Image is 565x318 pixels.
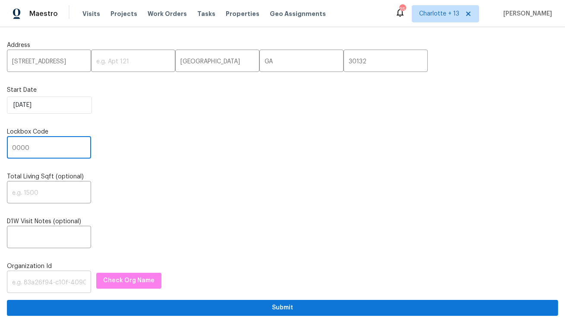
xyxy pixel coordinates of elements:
[148,9,187,18] span: Work Orders
[226,9,259,18] span: Properties
[500,9,552,18] span: [PERSON_NAME]
[419,9,459,18] span: Charlotte + 13
[7,52,91,72] input: e.g. 123 Main St
[7,128,558,136] label: Lockbox Code
[7,300,558,316] button: Submit
[82,9,100,18] span: Visits
[14,302,551,313] span: Submit
[7,273,91,293] input: e.g. 83a26f94-c10f-4090-9774-6139d7b9c16c
[7,41,558,50] label: Address
[344,52,428,72] input: e.g. 30066
[103,275,155,286] span: Check Org Name
[197,11,215,17] span: Tasks
[175,52,259,72] input: e.g. Atlanta
[7,138,91,159] input: e.g. 5341
[110,9,137,18] span: Projects
[399,5,405,14] div: 254
[91,52,175,72] input: e.g. Apt 121
[96,273,161,289] button: Check Org Name
[7,262,558,271] label: Organization Id
[7,172,558,181] label: Total Living Sqft (optional)
[7,97,92,114] input: M/D/YYYY
[259,52,344,72] input: e.g. GA
[270,9,326,18] span: Geo Assignments
[7,86,558,94] label: Start Date
[29,9,58,18] span: Maestro
[7,217,558,226] label: D1W Visit Notes (optional)
[7,183,91,203] input: e.g. 1500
